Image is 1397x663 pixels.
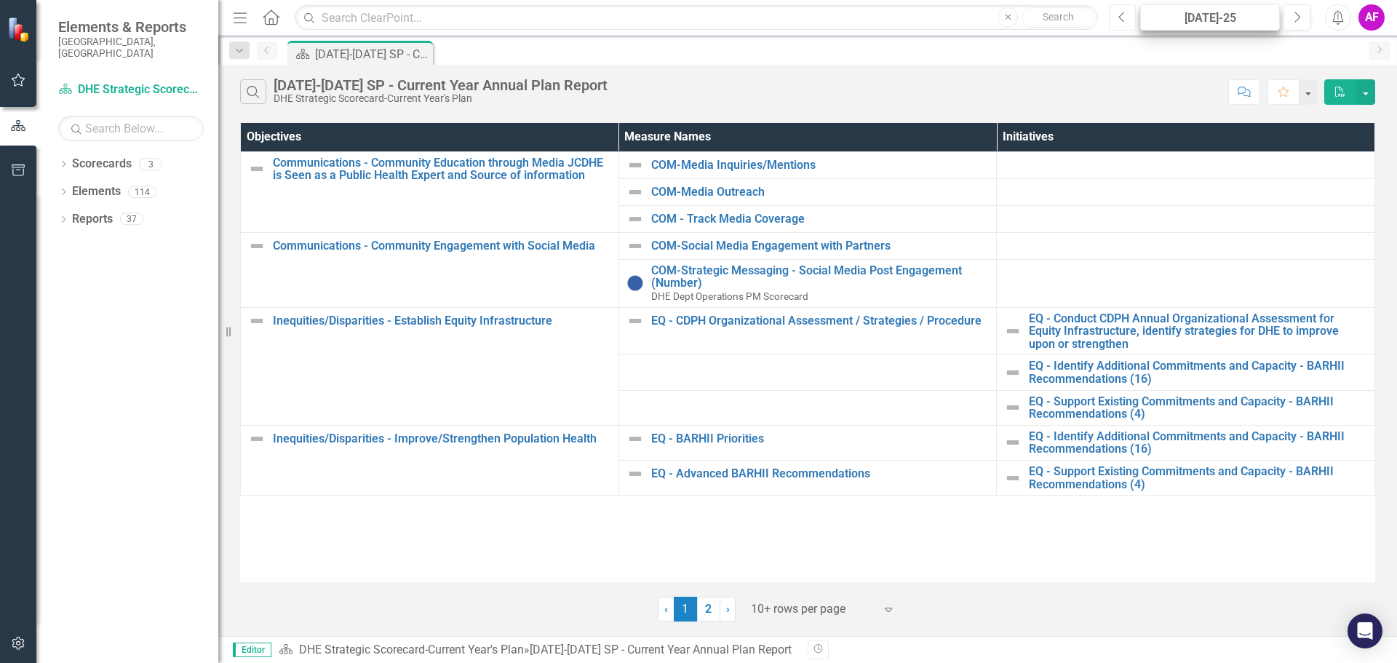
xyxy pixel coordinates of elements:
a: Elements [72,183,121,200]
small: [GEOGRAPHIC_DATA], [GEOGRAPHIC_DATA] [58,36,204,60]
td: Double-Click to Edit Right Click for Context Menu [618,307,997,355]
a: Reports [72,211,113,228]
div: 3 [139,158,162,170]
button: AF [1358,4,1385,31]
div: [DATE]-[DATE] SP - Current Year Annual Plan Report [315,45,429,63]
img: Not Defined [626,430,644,448]
td: Double-Click to Edit Right Click for Context Menu [241,232,619,307]
div: 114 [128,186,156,198]
img: Not Defined [626,156,644,174]
img: Not Defined [1004,469,1022,487]
span: ‹ [664,602,668,616]
img: Not Defined [248,430,266,448]
input: Search ClearPoint... [295,5,1098,31]
a: Inequities/Disparities - Establish Equity Infrastructure [273,314,611,327]
a: Scorecards [72,156,132,172]
td: Double-Click to Edit Right Click for Context Menu [618,460,997,495]
button: Search [1022,7,1094,28]
a: EQ - BARHII Priorities [651,432,990,445]
div: [DATE]-[DATE] SP - Current Year Annual Plan Report [274,77,608,93]
img: Not Defined [626,312,644,330]
img: Not Defined [248,160,266,178]
div: » [279,642,797,659]
img: Not Defined [1004,364,1022,381]
a: COM-Media Outreach [651,186,990,199]
td: Double-Click to Edit Right Click for Context Menu [997,425,1375,460]
td: Double-Click to Edit Right Click for Context Menu [618,259,997,307]
div: [DATE]-25 [1145,9,1275,27]
td: Double-Click to Edit Right Click for Context Menu [618,425,997,460]
img: Not Defined [1004,399,1022,416]
span: 1 [674,597,697,622]
td: Double-Click to Edit Right Click for Context Menu [241,307,619,425]
span: › [726,602,730,616]
a: DHE Strategic Scorecard-Current Year's Plan [299,643,524,656]
img: Not Defined [626,210,644,228]
div: Open Intercom Messenger [1348,614,1382,648]
a: Communications - Community Education through Media JCDHE is Seen as a Public Health Expert and So... [273,156,611,182]
a: Communications - Community Engagement with Social Media [273,239,611,253]
td: Double-Click to Edit Right Click for Context Menu [618,178,997,205]
img: Not Defined [626,183,644,201]
a: COM - Track Media Coverage [651,213,990,226]
input: Search Below... [58,116,204,141]
img: Not Defined [626,237,644,255]
img: Not Defined [1004,322,1022,340]
img: ClearPoint Strategy [7,17,33,42]
span: Elements & Reports [58,18,204,36]
td: Double-Click to Edit Right Click for Context Menu [997,390,1375,425]
img: Not Defined [1004,434,1022,451]
a: Inequities/Disparities - Improve/Strengthen Population Health [273,432,611,445]
div: DHE Strategic Scorecard-Current Year's Plan [274,93,608,104]
td: Double-Click to Edit Right Click for Context Menu [618,151,997,178]
span: DHE Dept Operations PM Scorecard [651,290,808,302]
td: Double-Click to Edit Right Click for Context Menu [997,460,1375,495]
img: Not Defined [248,312,266,330]
div: 37 [120,213,143,226]
a: EQ - CDPH Organizational Assessment / Strategies / Procedure [651,314,990,327]
a: EQ - Support Existing Commitments and Capacity - BARHII Recommendations (4) [1029,395,1367,421]
td: Double-Click to Edit Right Click for Context Menu [241,425,619,495]
a: DHE Strategic Scorecard-Current Year's Plan [58,82,204,98]
button: [DATE]-25 [1140,4,1280,31]
div: [DATE]-[DATE] SP - Current Year Annual Plan Report [530,643,792,656]
a: EQ - Identify Additional Commitments and Capacity - BARHII Recommendations (16) [1029,360,1367,385]
a: EQ - Conduct CDPH Annual Organizational Assessment for Equity Infrastructure, identify strategies... [1029,312,1367,351]
td: Double-Click to Edit Right Click for Context Menu [618,232,997,259]
img: Not Defined [626,465,644,483]
a: COM-Media Inquiries/Mentions [651,159,990,172]
span: Editor [233,643,271,657]
span: Search [1043,11,1074,23]
a: EQ - Support Existing Commitments and Capacity - BARHII Recommendations (4) [1029,465,1367,491]
img: Not Defined [248,237,266,255]
td: Double-Click to Edit Right Click for Context Menu [997,355,1375,390]
td: Double-Click to Edit Right Click for Context Menu [997,307,1375,355]
a: 2 [697,597,720,622]
a: COM-Strategic Messaging - Social Media Post Engagement (Number) [651,264,990,290]
td: Double-Click to Edit Right Click for Context Menu [618,205,997,232]
img: No Information [626,274,644,292]
td: Double-Click to Edit Right Click for Context Menu [241,151,619,232]
a: EQ - Identify Additional Commitments and Capacity - BARHII Recommendations (16) [1029,430,1367,456]
a: COM-Social Media Engagement with Partners [651,239,990,253]
a: EQ - Advanced BARHII Recommendations [651,467,990,480]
